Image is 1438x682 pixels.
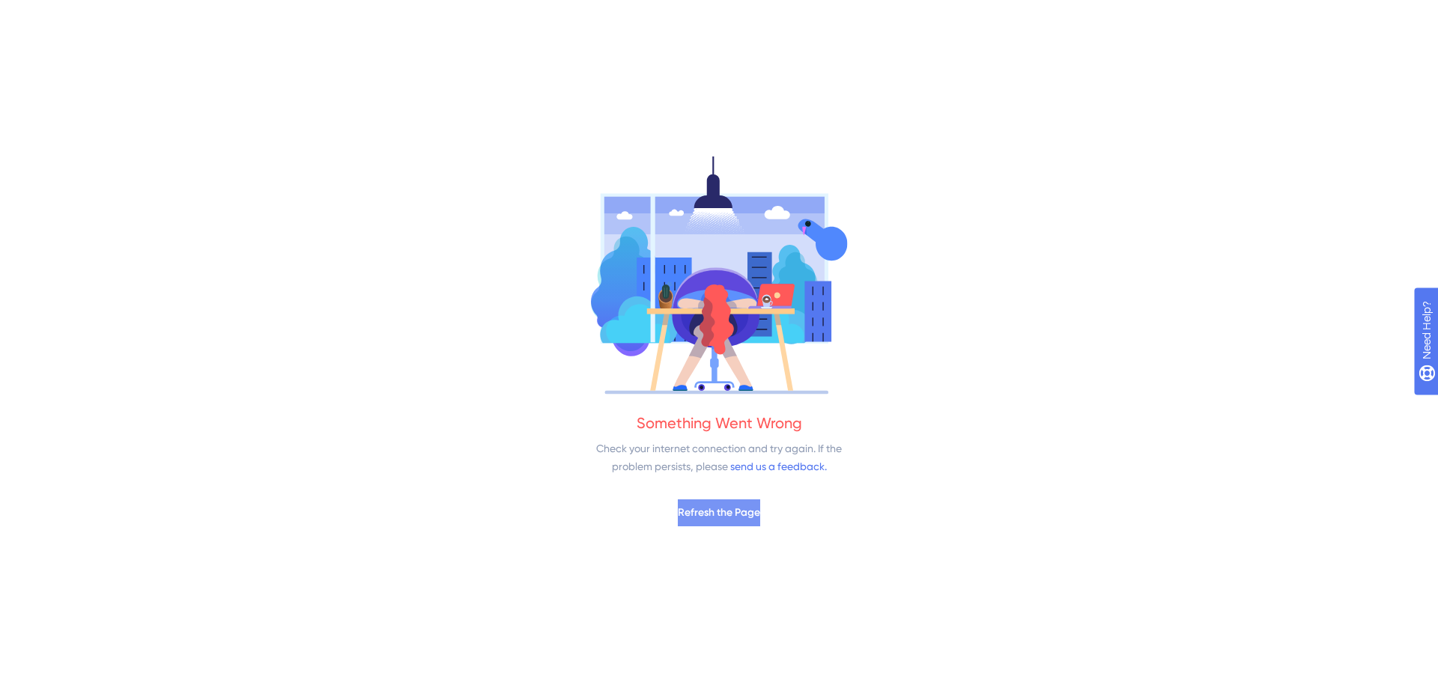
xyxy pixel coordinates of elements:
[637,412,802,433] div: Something Went Wrong
[730,460,827,472] a: send us a feedback.
[678,504,760,522] span: Refresh the Page
[588,439,850,475] div: Check your internet connection and try again. If the problem persists, please
[36,4,94,22] span: Need Help?
[678,499,760,526] button: Refresh the Page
